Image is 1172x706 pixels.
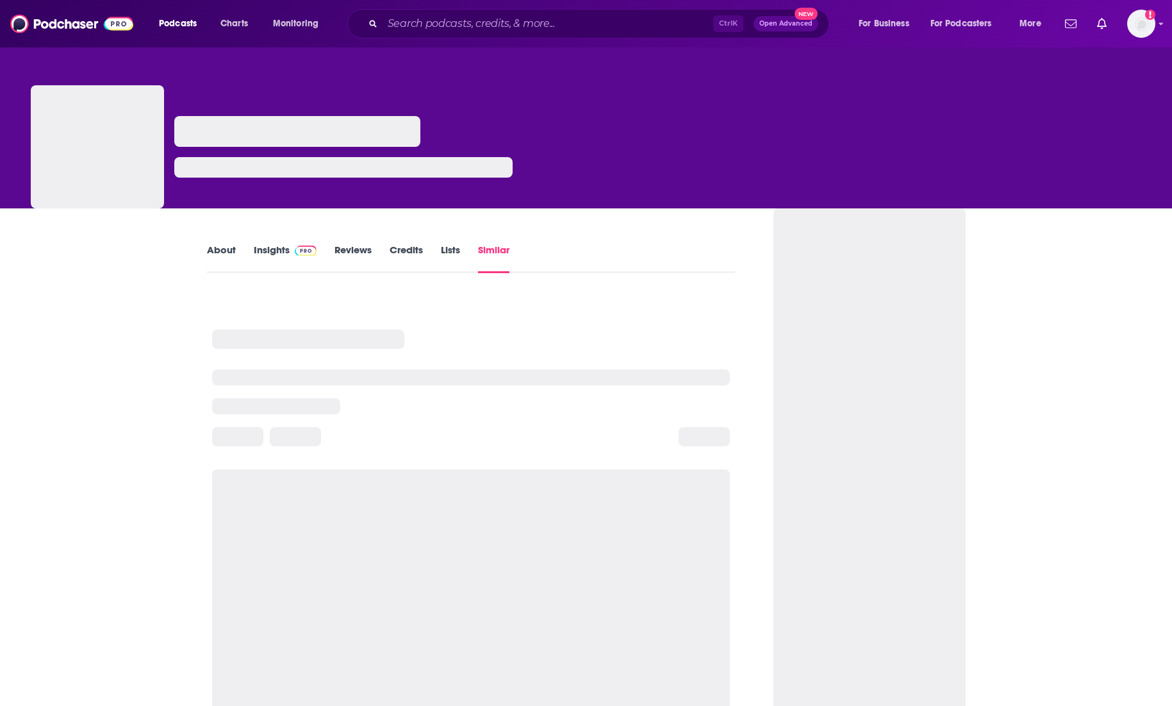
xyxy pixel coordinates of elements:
[441,244,460,273] a: Lists
[390,244,423,273] a: Credits
[478,244,509,273] a: Similar
[10,12,133,36] img: Podchaser - Follow, Share and Rate Podcasts
[1145,10,1155,20] svg: Add a profile image
[754,16,818,31] button: Open AdvancedNew
[1127,10,1155,38] span: Logged in as Icons
[795,8,818,20] span: New
[930,15,992,33] span: For Podcasters
[264,13,335,34] button: open menu
[759,21,813,27] span: Open Advanced
[150,13,213,34] button: open menu
[1127,10,1155,38] img: User Profile
[273,15,318,33] span: Monitoring
[850,13,925,34] button: open menu
[359,9,841,38] div: Search podcasts, credits, & more...
[713,15,743,32] span: Ctrl K
[159,15,197,33] span: Podcasts
[1060,13,1082,35] a: Show notifications dropdown
[1127,10,1155,38] button: Show profile menu
[922,13,1011,34] button: open menu
[295,246,317,256] img: Podchaser Pro
[212,13,256,34] a: Charts
[207,244,236,273] a: About
[334,244,372,273] a: Reviews
[1092,13,1112,35] a: Show notifications dropdown
[254,244,317,273] a: InsightsPodchaser Pro
[1019,15,1041,33] span: More
[1011,13,1057,34] button: open menu
[859,15,909,33] span: For Business
[220,15,248,33] span: Charts
[383,13,713,34] input: Search podcasts, credits, & more...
